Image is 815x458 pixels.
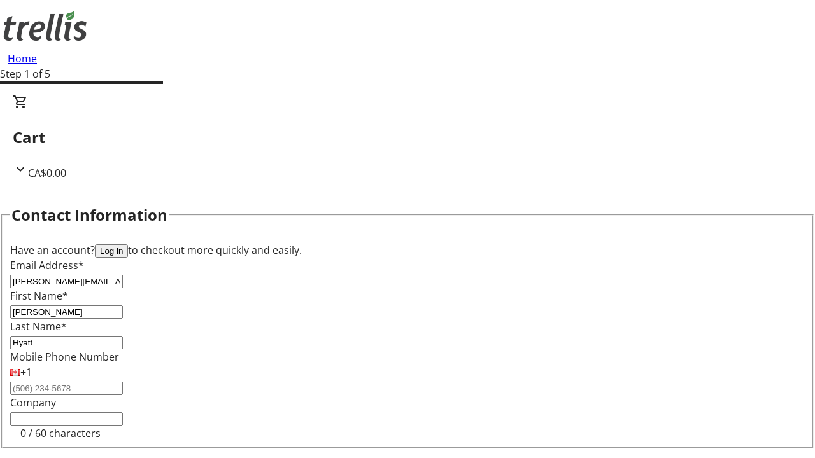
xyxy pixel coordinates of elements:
[10,382,123,395] input: (506) 234-5678
[10,258,84,272] label: Email Address*
[10,396,56,410] label: Company
[20,426,101,440] tr-character-limit: 0 / 60 characters
[11,204,167,226] h2: Contact Information
[28,166,66,180] span: CA$0.00
[13,94,802,181] div: CartCA$0.00
[13,126,802,149] h2: Cart
[10,350,119,364] label: Mobile Phone Number
[10,242,805,258] div: Have an account? to checkout more quickly and easily.
[10,319,67,333] label: Last Name*
[95,244,128,258] button: Log in
[10,289,68,303] label: First Name*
